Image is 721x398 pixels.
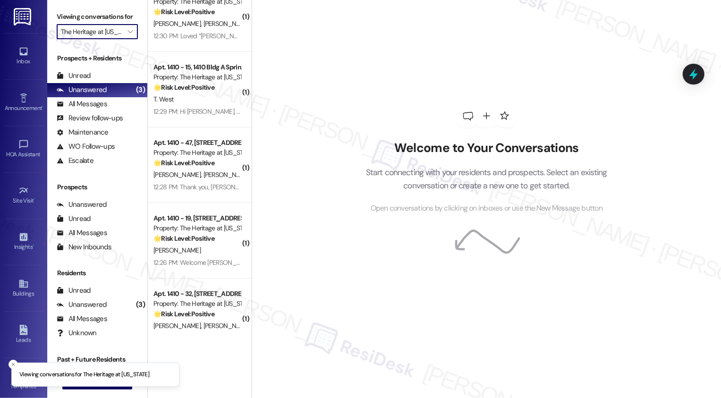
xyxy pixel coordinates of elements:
div: Unread [57,71,91,81]
h2: Welcome to Your Conversations [351,141,621,156]
div: Escalate [57,156,93,166]
div: All Messages [57,314,107,324]
strong: 🌟 Risk Level: Positive [153,83,214,92]
input: All communities [61,24,123,39]
div: Apt. 1410 - 15, 1410 Bldg A Springfield Pike [153,62,241,72]
a: Buildings [5,276,42,301]
div: Property: The Heritage at [US_STATE] [153,72,241,82]
div: Past + Future Residents [47,355,147,364]
div: Residents [47,268,147,278]
div: 12:29 PM: Hi [PERSON_NAME], Thank you for reaching out and Welcome!!🤗 [153,107,361,116]
a: HOA Assistant [5,136,42,162]
label: Viewing conversations for [57,9,138,24]
div: Unread [57,214,91,224]
div: Property: The Heritage at [US_STATE] [153,223,241,233]
div: All Messages [57,99,107,109]
a: Leads [5,322,42,347]
div: Unanswered [57,85,107,95]
img: ResiDesk Logo [14,8,33,25]
div: Review follow-ups [57,113,123,123]
span: • [33,242,34,249]
p: Viewing conversations for The Heritage at [US_STATE] [19,371,149,379]
span: T. West [153,95,173,103]
a: Insights • [5,229,42,254]
button: Close toast [8,360,18,369]
div: Property: The Heritage at [US_STATE] [153,299,241,309]
span: • [34,196,35,203]
span: [PERSON_NAME] [203,170,250,179]
span: [PERSON_NAME] [203,19,250,28]
div: Apt. 1410 - 47, [STREET_ADDRESS] [153,138,241,148]
span: Open conversations by clicking on inboxes or use the New Message button [371,203,602,214]
div: Maintenance [57,127,109,137]
div: Unread [57,286,91,296]
div: Apt. 1410 - 32, [STREET_ADDRESS] [153,289,241,299]
div: (3) [134,297,147,312]
span: [PERSON_NAME] [153,19,204,28]
span: [PERSON_NAME] [153,246,201,254]
span: [PERSON_NAME] [153,170,204,179]
div: Unknown [57,328,97,338]
div: WO Follow-ups [57,142,115,152]
a: Templates • [5,368,42,394]
strong: 🌟 Risk Level: Positive [153,234,214,243]
div: 12:28 PM: Thank you, [PERSON_NAME]! [153,183,260,191]
strong: 🌟 Risk Level: Positive [153,159,214,167]
strong: 🌟 Risk Level: Positive [153,310,214,318]
span: [PERSON_NAME] [203,322,250,330]
div: 12:26 PM: Welcome [PERSON_NAME]. Your presence is badly needed here. I look forward to meeting wi... [153,258,589,267]
div: All Messages [57,228,107,238]
a: Inbox [5,43,42,69]
span: [PERSON_NAME] [153,322,204,330]
div: Unanswered [57,300,107,310]
div: New Inbounds [57,242,111,252]
div: Prospects [47,182,147,192]
p: Start connecting with your residents and prospects. Select an existing conversation or create a n... [351,166,621,193]
div: Property: The Heritage at [US_STATE] [153,148,241,158]
div: Prospects + Residents [47,53,147,63]
div: Unanswered [57,200,107,210]
i:  [127,28,133,35]
div: (3) [134,83,147,97]
a: Site Visit • [5,183,42,208]
strong: 🌟 Risk Level: Positive [153,8,214,16]
span: • [42,103,43,110]
div: Apt. 1410 - 19, [STREET_ADDRESS] [153,213,241,223]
